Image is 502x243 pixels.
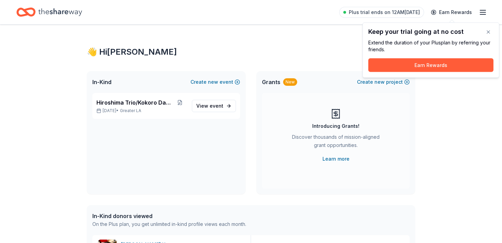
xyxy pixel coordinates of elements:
a: Plus trial ends on 12AM[DATE] [339,7,424,18]
span: new [208,78,218,86]
div: New [283,78,297,86]
div: In-Kind donors viewed [92,212,246,220]
span: View [196,102,223,110]
span: In-Kind [92,78,111,86]
button: Createnewproject [357,78,410,86]
a: Home [16,4,82,20]
span: Hiroshima Trio/Kokoro Dance [96,98,173,107]
span: Plus trial ends on 12AM[DATE] [349,8,420,16]
span: new [374,78,385,86]
span: Grants [262,78,280,86]
div: Extend the duration of your Plus plan by referring your friends. [368,39,493,53]
div: 👋 Hi [PERSON_NAME] [87,46,415,57]
div: Discover thousands of mission-aligned grant opportunities. [289,133,382,152]
p: [DATE] • [96,108,186,113]
a: View event [192,100,236,112]
button: Createnewevent [190,78,240,86]
span: event [210,103,223,109]
div: Introducing Grants! [312,122,359,130]
span: Greater LA [120,108,141,113]
a: Learn more [322,155,349,163]
a: Earn Rewards [427,6,476,18]
button: Earn Rewards [368,58,493,72]
div: Keep your trial going at no cost [368,28,493,35]
div: On the Plus plan, you get unlimited in-kind profile views each month. [92,220,246,228]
